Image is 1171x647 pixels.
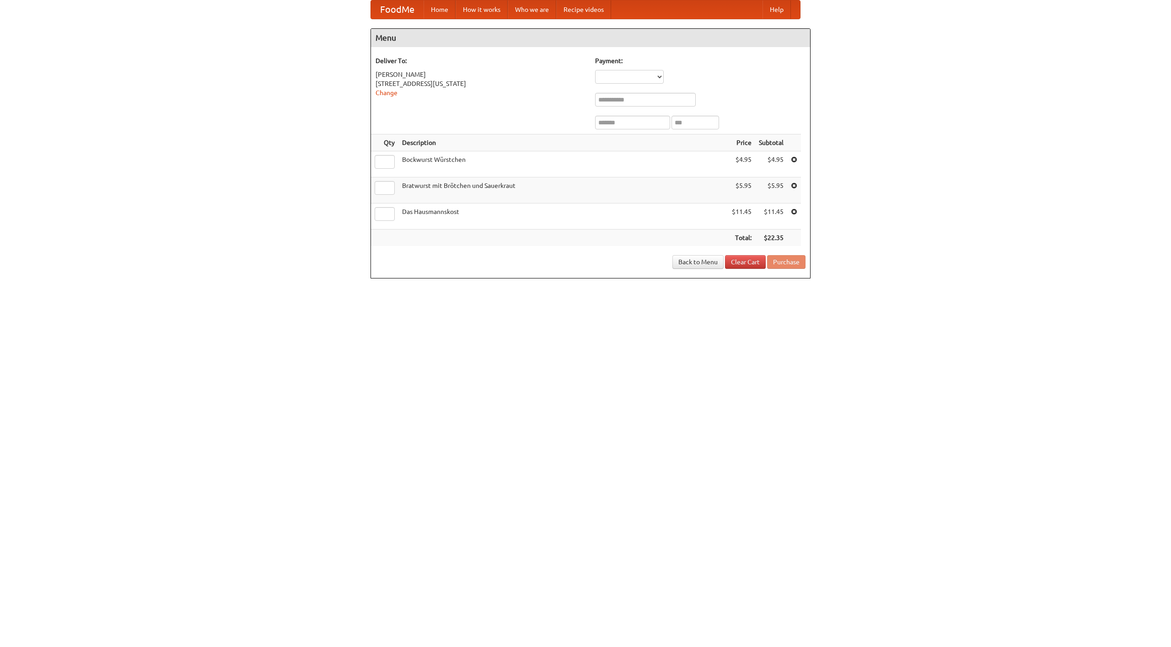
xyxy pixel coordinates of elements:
[728,230,755,246] th: Total:
[376,79,586,88] div: [STREET_ADDRESS][US_STATE]
[371,29,810,47] h4: Menu
[595,56,806,65] h5: Payment:
[755,134,787,151] th: Subtotal
[728,134,755,151] th: Price
[755,151,787,177] td: $4.95
[728,203,755,230] td: $11.45
[398,134,728,151] th: Description
[755,230,787,246] th: $22.35
[371,0,424,19] a: FoodMe
[755,203,787,230] td: $11.45
[376,70,586,79] div: [PERSON_NAME]
[398,177,728,203] td: Bratwurst mit Brötchen und Sauerkraut
[424,0,456,19] a: Home
[672,255,724,269] a: Back to Menu
[376,56,586,65] h5: Deliver To:
[371,134,398,151] th: Qty
[398,151,728,177] td: Bockwurst Würstchen
[728,177,755,203] td: $5.95
[763,0,791,19] a: Help
[456,0,508,19] a: How it works
[767,255,806,269] button: Purchase
[508,0,556,19] a: Who we are
[556,0,611,19] a: Recipe videos
[755,177,787,203] td: $5.95
[398,203,728,230] td: Das Hausmannskost
[725,255,766,269] a: Clear Cart
[728,151,755,177] td: $4.95
[376,89,397,96] a: Change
